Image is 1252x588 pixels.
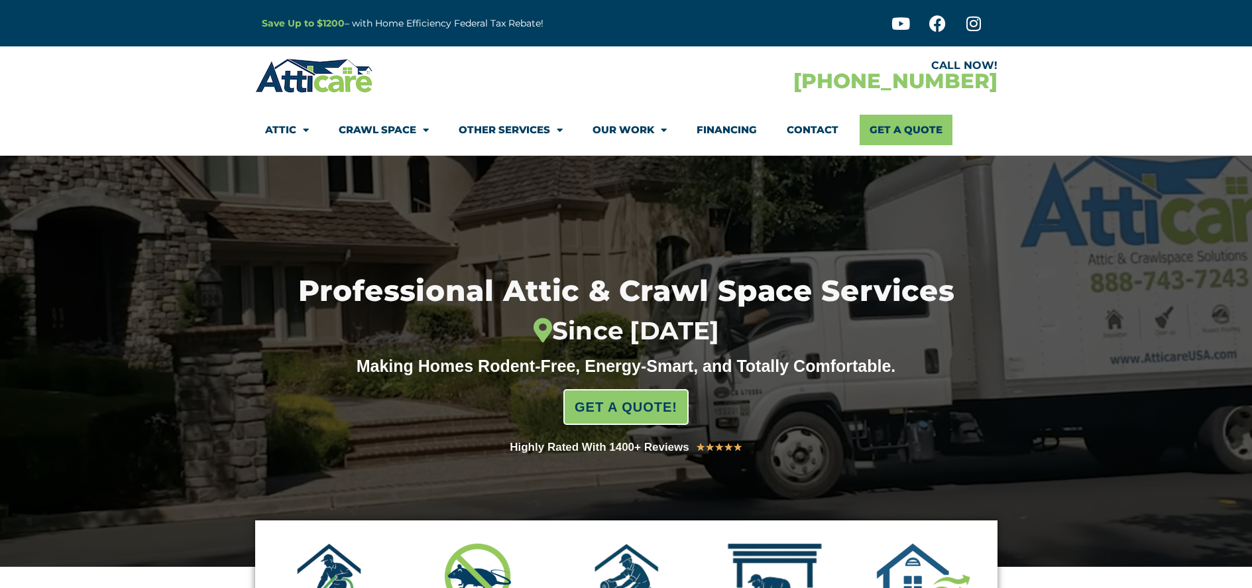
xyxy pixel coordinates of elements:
[714,439,724,456] i: ★
[787,115,838,145] a: Contact
[339,115,429,145] a: Crawl Space
[593,115,667,145] a: Our Work
[510,438,689,457] div: Highly Rated With 1400+ Reviews
[231,316,1021,346] div: Since [DATE]
[860,115,952,145] a: Get A Quote
[575,394,677,420] span: GET A QUOTE!
[265,115,309,145] a: Attic
[331,356,921,376] div: Making Homes Rodent-Free, Energy-Smart, and Totally Comfortable.
[262,16,691,31] p: – with Home Efficiency Federal Tax Rebate!
[563,389,689,425] a: GET A QUOTE!
[231,276,1021,346] h1: Professional Attic & Crawl Space Services
[262,17,345,29] a: Save Up to $1200
[724,439,733,456] i: ★
[697,115,757,145] a: Financing
[696,439,742,456] div: 5/5
[459,115,563,145] a: Other Services
[696,439,705,456] i: ★
[265,115,988,145] nav: Menu
[626,60,997,71] div: CALL NOW!
[733,439,742,456] i: ★
[705,439,714,456] i: ★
